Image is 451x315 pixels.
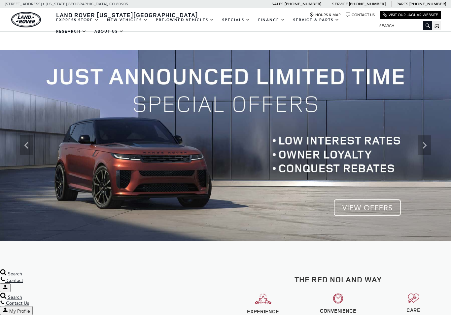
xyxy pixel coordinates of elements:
a: [PHONE_NUMBER] [409,1,446,7]
a: Pre-Owned Vehicles [152,14,218,26]
a: Visit Our Jaguar Website [383,13,438,17]
a: [STREET_ADDRESS] • [US_STATE][GEOGRAPHIC_DATA], CO 80905 [5,2,128,6]
input: Search [374,22,432,30]
a: Specials [218,14,254,26]
a: [PHONE_NUMBER] [285,1,321,7]
a: Hours & Map [309,13,341,17]
span: My Profile [9,308,30,314]
span: Service [332,2,348,6]
a: Finance [254,14,289,26]
span: Search [8,295,22,300]
a: Research [52,26,90,37]
span: Land Rover [US_STATE][GEOGRAPHIC_DATA] [56,11,198,19]
a: EXPRESS STORE [52,14,103,26]
nav: Main Navigation [52,14,374,37]
img: Land Rover [11,12,41,27]
a: New Vehicles [103,14,152,26]
span: Parts [397,2,408,6]
a: land-rover [11,12,41,27]
span: Sales [272,2,284,6]
a: Contact Us [346,13,375,17]
a: About Us [90,26,128,37]
span: Contact Us [6,300,29,306]
a: [PHONE_NUMBER] [349,1,386,7]
a: Service & Parts [289,14,343,26]
a: Land Rover [US_STATE][GEOGRAPHIC_DATA] [52,11,202,19]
